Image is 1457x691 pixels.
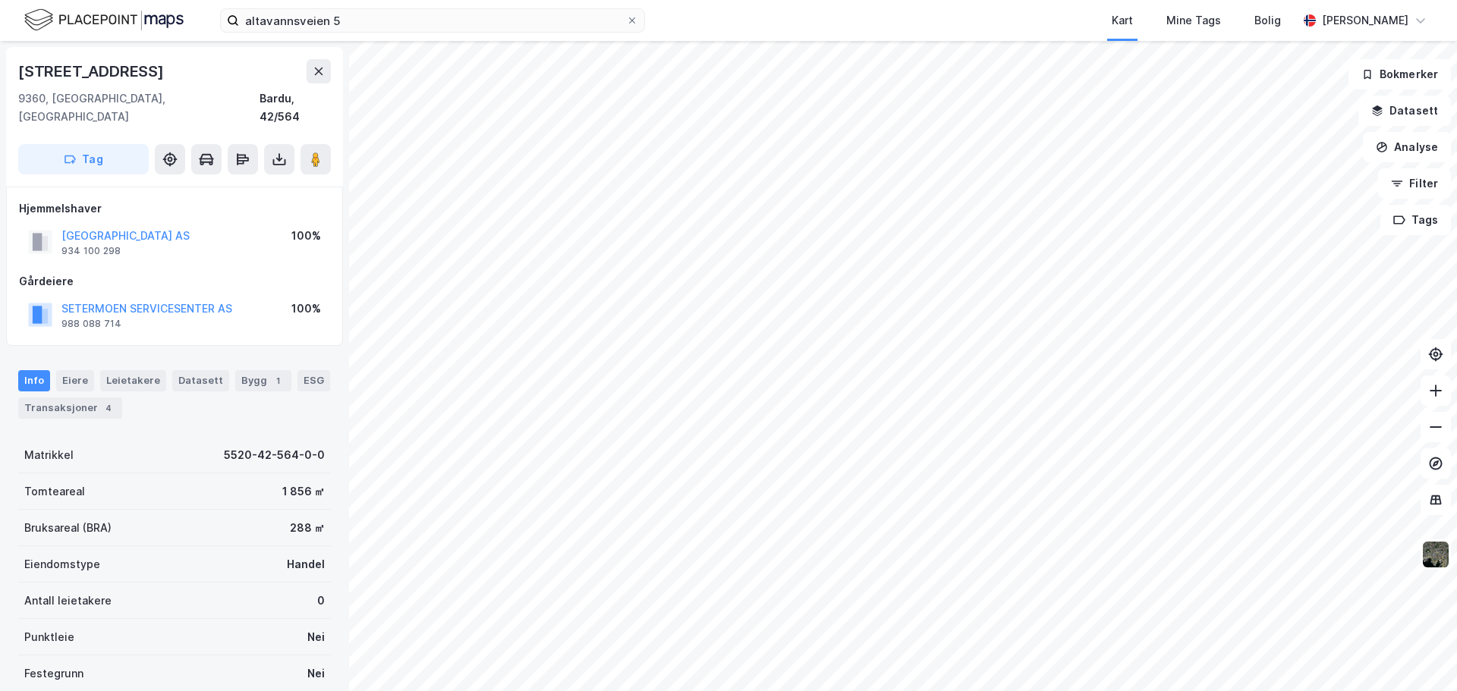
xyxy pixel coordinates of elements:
div: [STREET_ADDRESS] [18,59,167,83]
div: Mine Tags [1166,11,1221,30]
div: Bruksareal (BRA) [24,519,112,537]
button: Tags [1380,205,1451,235]
div: Bolig [1254,11,1281,30]
div: 0 [317,592,325,610]
div: Transaksjoner [18,397,122,419]
div: 100% [291,300,321,318]
div: 1 [270,373,285,388]
img: logo.f888ab2527a4732fd821a326f86c7f29.svg [24,7,184,33]
div: Eiere [56,370,94,391]
div: ESG [297,370,330,391]
div: Festegrunn [24,664,83,683]
div: Datasett [172,370,229,391]
button: Analyse [1363,132,1451,162]
iframe: Chat Widget [1381,618,1457,691]
div: Bardu, 42/564 [260,90,331,126]
button: Bokmerker [1348,59,1451,90]
button: Tag [18,144,149,174]
div: 9360, [GEOGRAPHIC_DATA], [GEOGRAPHIC_DATA] [18,90,260,126]
div: Antall leietakere [24,592,112,610]
div: [PERSON_NAME] [1322,11,1408,30]
div: Bygg [235,370,291,391]
div: Info [18,370,50,391]
button: Filter [1378,168,1451,199]
div: Tomteareal [24,482,85,501]
div: Nei [307,628,325,646]
div: Eiendomstype [24,555,100,573]
input: Søk på adresse, matrikkel, gårdeiere, leietakere eller personer [239,9,626,32]
div: 288 ㎡ [290,519,325,537]
img: 9k= [1421,540,1450,569]
div: 934 100 298 [61,245,121,257]
div: Hjemmelshaver [19,199,330,218]
div: Nei [307,664,325,683]
div: 100% [291,227,321,245]
div: Kart [1112,11,1133,30]
div: Punktleie [24,628,74,646]
div: Gårdeiere [19,272,330,291]
div: 1 856 ㎡ [282,482,325,501]
div: Matrikkel [24,446,74,464]
div: Handel [287,555,325,573]
div: Kontrollprogram for chat [1381,618,1457,691]
div: Leietakere [100,370,166,391]
div: 988 088 714 [61,318,121,330]
button: Datasett [1358,96,1451,126]
div: 4 [101,400,116,416]
div: 5520-42-564-0-0 [224,446,325,464]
